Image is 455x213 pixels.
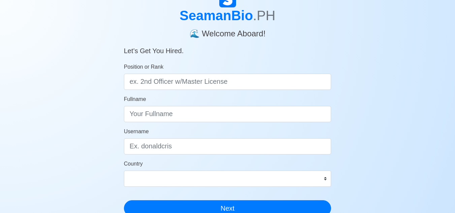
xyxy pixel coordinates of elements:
[124,64,163,70] span: Position or Rank
[124,160,143,168] label: Country
[124,74,331,90] input: ex. 2nd Officer w/Master License
[124,7,331,24] h1: SeamanBio
[124,106,331,122] input: Your Fullname
[124,129,149,134] span: Username
[124,24,331,39] h4: 🌊 Welcome Aboard!
[124,39,331,55] h5: Let’s Get You Hired.
[124,138,331,154] input: Ex. donaldcris
[124,96,146,102] span: Fullname
[253,8,275,23] span: .PH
